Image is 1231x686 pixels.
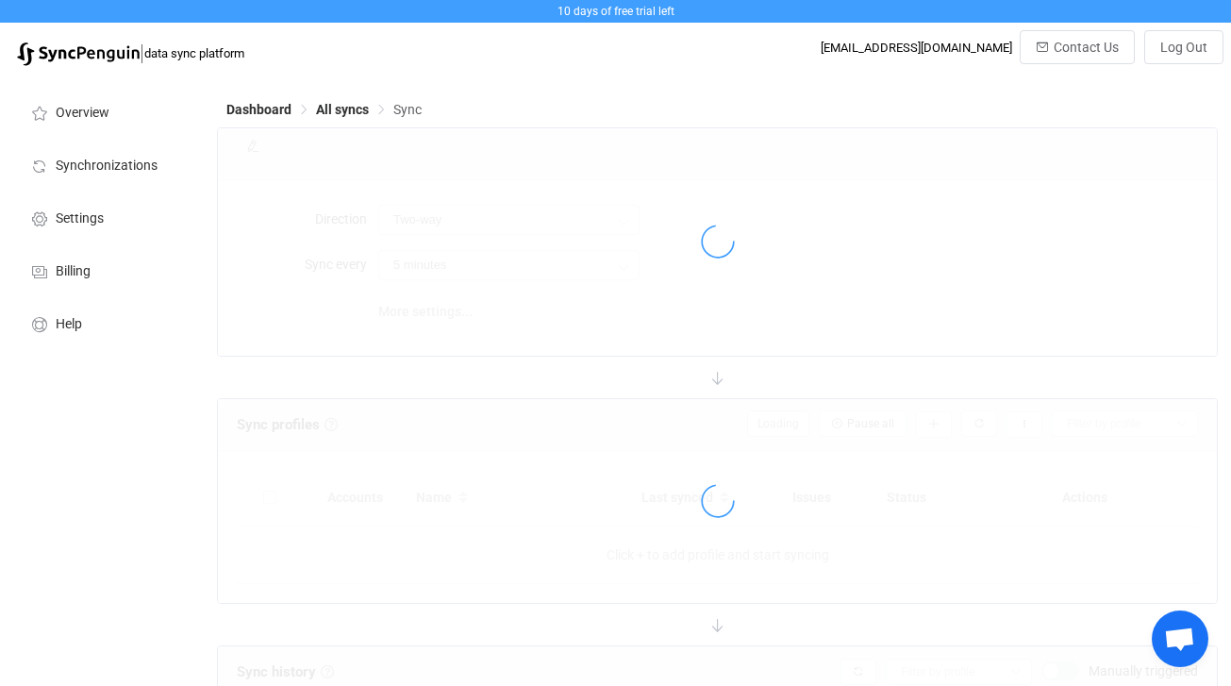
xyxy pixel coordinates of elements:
[56,264,91,279] span: Billing
[56,159,158,174] span: Synchronizations
[56,211,104,226] span: Settings
[226,102,291,117] span: Dashboard
[316,102,369,117] span: All syncs
[140,40,144,66] span: |
[9,85,198,138] a: Overview
[17,42,140,66] img: syncpenguin.svg
[1020,30,1135,64] button: Contact Us
[1144,30,1223,64] button: Log Out
[1054,40,1119,55] span: Contact Us
[9,191,198,243] a: Settings
[1152,611,1208,667] a: Open chat
[17,40,244,66] a: |data sync platform
[557,5,674,18] span: 10 days of free trial left
[821,41,1012,55] div: [EMAIL_ADDRESS][DOMAIN_NAME]
[393,102,422,117] span: Sync
[9,138,198,191] a: Synchronizations
[56,317,82,332] span: Help
[9,243,198,296] a: Billing
[144,46,244,60] span: data sync platform
[56,106,109,121] span: Overview
[226,103,422,116] div: Breadcrumb
[1160,40,1207,55] span: Log Out
[9,296,198,349] a: Help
